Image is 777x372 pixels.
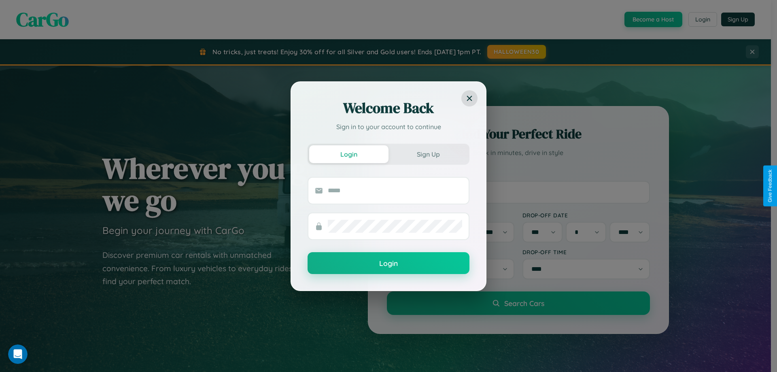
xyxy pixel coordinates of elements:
[388,145,468,163] button: Sign Up
[767,170,773,202] div: Give Feedback
[308,98,469,118] h2: Welcome Back
[308,252,469,274] button: Login
[8,344,28,364] iframe: Intercom live chat
[308,122,469,132] p: Sign in to your account to continue
[309,145,388,163] button: Login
